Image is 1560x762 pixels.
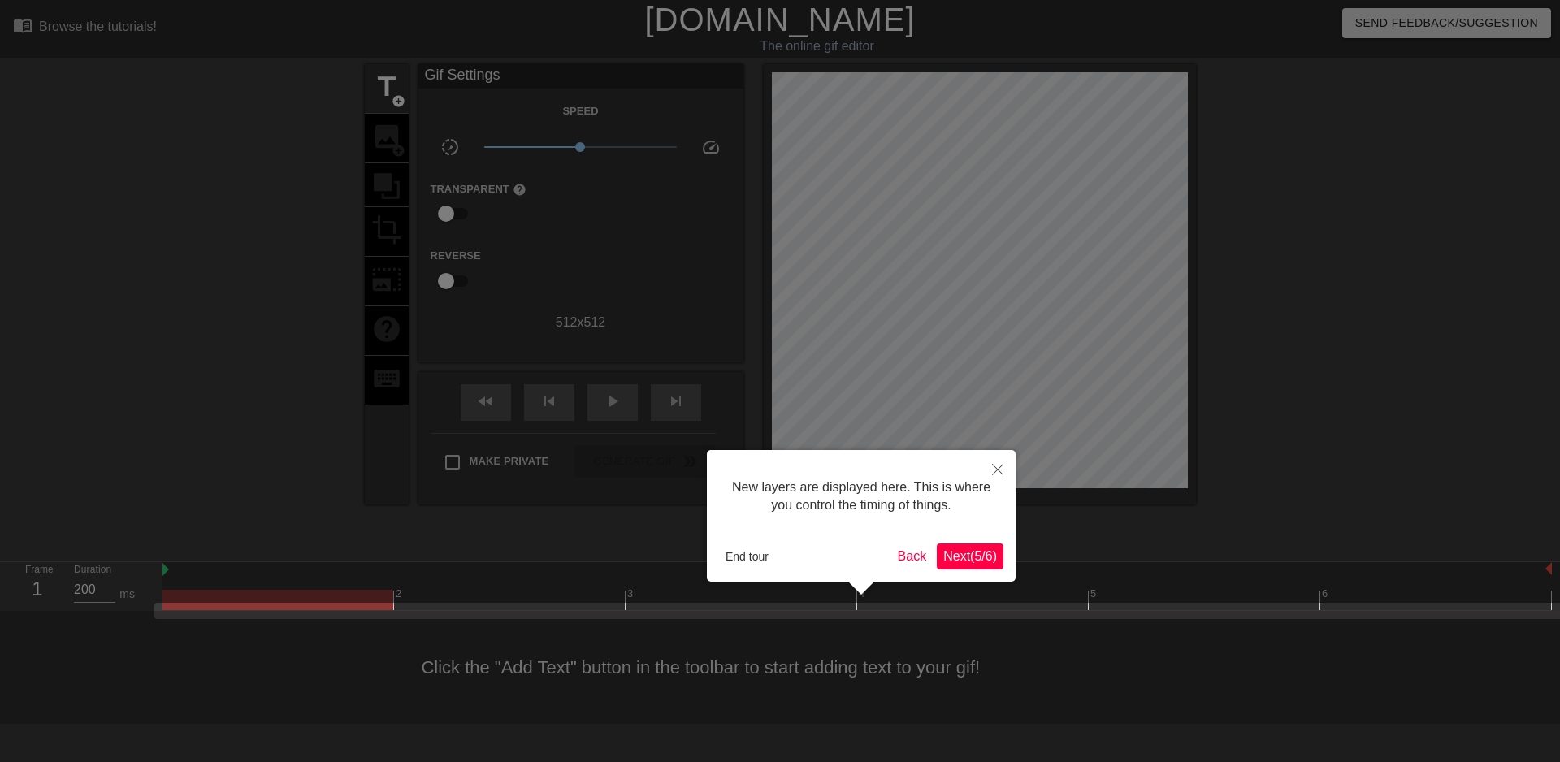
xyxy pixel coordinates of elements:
[937,543,1003,569] button: Next
[980,450,1016,487] button: Close
[891,543,934,569] button: Back
[943,549,997,563] span: Next ( 5 / 6 )
[719,462,1003,531] div: New layers are displayed here. This is where you control the timing of things.
[719,544,775,569] button: End tour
